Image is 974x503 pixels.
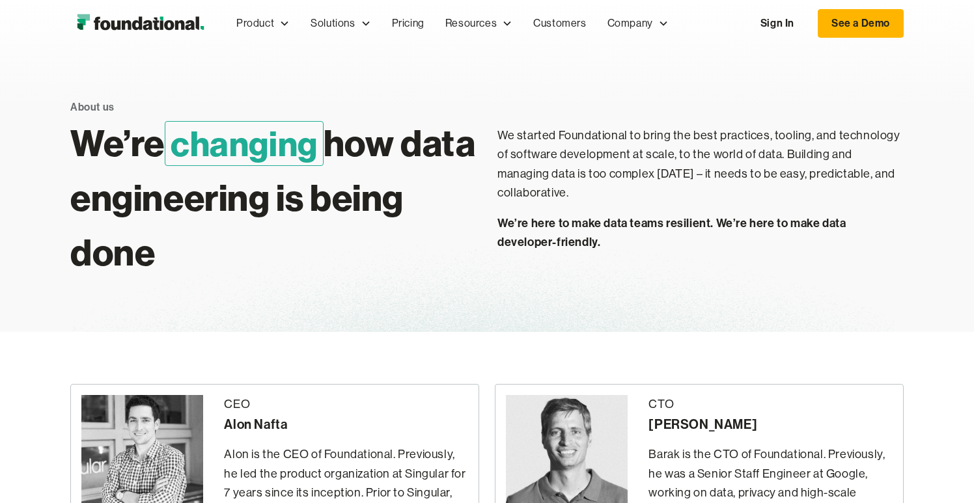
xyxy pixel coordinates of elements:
a: home [70,10,210,36]
div: CEO [224,395,468,415]
a: See a Demo [818,9,904,38]
h1: We’re how data engineering is being done [70,116,477,280]
p: We started Foundational to bring the best practices, tooling, and technology of software developm... [497,126,904,203]
div: About us [70,99,115,116]
div: Resources [435,2,523,45]
div: Resources [445,15,497,32]
div: Company [607,15,653,32]
div: Product [236,15,274,32]
p: We’re here to make data teams resilient. We’re here to make data developer-friendly. [497,213,904,252]
a: Pricing [382,2,435,45]
a: Customers [523,2,596,45]
div: CTO [648,395,893,415]
div: Product [226,2,300,45]
div: Alon Nafta [224,414,468,435]
div: Solutions [311,15,355,32]
div: Company [597,2,679,45]
div: [PERSON_NAME] [648,414,893,435]
img: Foundational Logo [70,10,210,36]
div: Solutions [300,2,381,45]
span: changing [165,121,324,166]
a: Sign In [747,10,807,37]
